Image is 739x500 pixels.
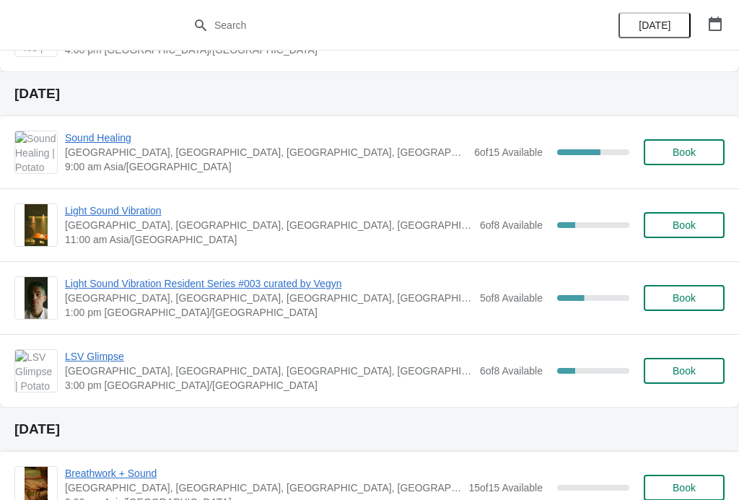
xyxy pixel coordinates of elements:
[673,292,696,304] span: Book
[65,276,473,291] span: Light Sound Vibration Resident Series #003 curated by Vegyn
[65,305,473,320] span: 1:00 pm [GEOGRAPHIC_DATA]/[GEOGRAPHIC_DATA]
[639,19,670,31] span: [DATE]
[25,204,48,246] img: Light Sound Vibration | Potato Head Suites & Studios, Jalan Petitenget, Seminyak, Badung Regency,...
[480,365,543,377] span: 6 of 8 Available
[65,291,473,305] span: [GEOGRAPHIC_DATA], [GEOGRAPHIC_DATA], [GEOGRAPHIC_DATA], [GEOGRAPHIC_DATA], [GEOGRAPHIC_DATA]
[618,12,691,38] button: [DATE]
[14,87,725,101] h2: [DATE]
[15,131,57,173] img: Sound Healing | Potato Head Suites & Studios, Jalan Petitenget, Seminyak, Badung Regency, Bali, I...
[673,219,696,231] span: Book
[644,285,725,311] button: Book
[65,466,461,481] span: Breathwork + Sound
[644,139,725,165] button: Book
[65,203,473,218] span: Light Sound Vibration
[65,218,473,232] span: [GEOGRAPHIC_DATA], [GEOGRAPHIC_DATA], [GEOGRAPHIC_DATA], [GEOGRAPHIC_DATA], [GEOGRAPHIC_DATA]
[14,422,725,437] h2: [DATE]
[468,482,543,494] span: 15 of 15 Available
[474,146,543,158] span: 6 of 15 Available
[65,159,467,174] span: 9:00 am Asia/[GEOGRAPHIC_DATA]
[673,482,696,494] span: Book
[65,364,473,378] span: [GEOGRAPHIC_DATA], [GEOGRAPHIC_DATA], [GEOGRAPHIC_DATA], [GEOGRAPHIC_DATA], [GEOGRAPHIC_DATA]
[480,292,543,304] span: 5 of 8 Available
[65,481,461,495] span: [GEOGRAPHIC_DATA], [GEOGRAPHIC_DATA], [GEOGRAPHIC_DATA], [GEOGRAPHIC_DATA], [GEOGRAPHIC_DATA]
[65,232,473,247] span: 11:00 am Asia/[GEOGRAPHIC_DATA]
[214,12,554,38] input: Search
[25,277,48,319] img: Light Sound Vibration Resident Series #003 curated by Vegyn | Potato Head Suites & Studios, Jalan...
[480,219,543,231] span: 6 of 8 Available
[15,350,57,392] img: LSV Glimpse | Potato Head Suites & Studios, Jalan Petitenget, Seminyak, Badung Regency, Bali, Ind...
[65,145,467,159] span: [GEOGRAPHIC_DATA], [GEOGRAPHIC_DATA], [GEOGRAPHIC_DATA], [GEOGRAPHIC_DATA], [GEOGRAPHIC_DATA]
[673,146,696,158] span: Book
[65,378,473,392] span: 3:00 pm [GEOGRAPHIC_DATA]/[GEOGRAPHIC_DATA]
[673,365,696,377] span: Book
[65,349,473,364] span: LSV Glimpse
[644,212,725,238] button: Book
[644,358,725,384] button: Book
[65,131,467,145] span: Sound Healing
